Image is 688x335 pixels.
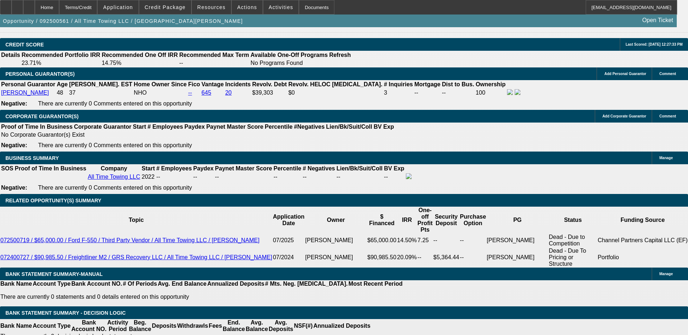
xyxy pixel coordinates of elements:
button: Activities [263,0,299,14]
td: -- [179,59,250,67]
th: Available One-Off Programs [250,51,328,59]
th: Security Deposit [433,207,460,233]
th: Deposits [152,319,177,333]
th: Bank Account NO. [71,280,123,288]
div: -- [215,174,272,180]
b: # Negatives [303,165,335,171]
th: Activity Period [107,319,129,333]
th: Withdrawls [177,319,208,333]
b: Negative: [1,142,27,148]
b: Dist to Bus. [442,81,474,87]
td: Dead - Due To Pricing or Structure [548,247,597,268]
a: [PERSON_NAME] [1,90,49,96]
th: Beg. Balance [128,319,151,333]
span: PERSONAL GUARANTOR(S) [5,71,75,77]
button: Credit Package [139,0,191,14]
td: -- [336,173,383,181]
span: RELATED OPPORTUNITY(S) SUMMARY [5,198,101,203]
span: Resources [197,4,226,10]
td: [PERSON_NAME] [305,247,367,268]
td: Channel Partners Capital LLC (EF) [597,233,688,247]
b: # Employees [148,124,183,130]
th: Refresh [329,51,351,59]
th: # Mts. Neg. [MEDICAL_DATA]. [265,280,348,288]
th: Annualized Deposits [207,280,264,288]
span: Opportunity / 092500561 / All Time Towing LLC / [GEOGRAPHIC_DATA][PERSON_NAME] [3,18,243,24]
td: 7.25 [417,233,433,247]
td: -- [433,233,460,247]
td: -- [193,173,214,181]
span: Actions [237,4,257,10]
img: facebook-icon.png [406,173,412,179]
th: Funding Source [597,207,688,233]
a: Open Ticket [639,14,676,26]
b: Start [142,165,155,171]
b: Percentile [273,165,301,171]
th: Recommended Max Term [179,51,250,59]
th: Bank Account NO. [71,319,107,333]
th: Status [548,207,597,233]
td: 37 [69,89,133,97]
b: Vantage [202,81,224,87]
a: -- [188,90,192,96]
td: $65,000.00 [367,233,397,247]
td: $0 [288,89,383,97]
b: Age [57,81,67,87]
b: [PERSON_NAME]. EST [69,81,132,87]
td: -- [384,173,405,181]
b: Paydex [193,165,214,171]
td: 07/2025 [272,233,305,247]
th: One-off Profit Pts [417,207,433,233]
span: BANK STATEMENT SUMMARY-MANUAL [5,271,103,277]
td: Dead - Due to Competition [548,233,597,247]
th: Owner [305,207,367,233]
th: Account Type [32,280,71,288]
td: -- [414,89,441,97]
img: facebook-icon.png [507,89,513,95]
span: Comment [659,72,676,76]
th: Most Recent Period [348,280,403,288]
b: Revolv. Debt [252,81,287,87]
b: Percentile [265,124,292,130]
span: CORPORATE GUARANTOR(S) [5,113,79,119]
b: Lien/Bk/Suit/Coll [337,165,383,171]
td: 07/2024 [272,247,305,268]
b: BV Exp [384,165,404,171]
span: There are currently 0 Comments entered on this opportunity [38,142,192,148]
b: Corporate Guarantor [74,124,131,130]
b: BV Exp [374,124,394,130]
div: -- [303,174,335,180]
th: NSF(#) [293,319,313,333]
th: Recommended Portfolio IRR [21,51,100,59]
b: Lien/Bk/Suit/Coll [326,124,372,130]
span: Last Scored: [DATE] 12:27:33 PM [626,42,683,46]
b: Revolv. HELOC [MEDICAL_DATA]. [288,81,383,87]
td: No Programs Found [250,59,328,67]
span: Activities [269,4,293,10]
span: Credit Package [145,4,186,10]
span: -- [156,174,160,180]
td: 100 [475,89,506,97]
td: 20.09% [397,247,417,268]
th: Account Type [32,319,71,333]
span: Application [103,4,133,10]
b: # Inquiries [384,81,413,87]
td: 14.75% [101,59,178,67]
button: Actions [232,0,263,14]
th: Avg. Deposits [268,319,294,333]
b: Mortgage [415,81,441,87]
span: Comment [659,114,676,118]
b: Paydex [185,124,205,130]
th: PG [486,207,548,233]
p: There are currently 0 statements and 0 details entered on this opportunity [0,294,403,300]
span: Add Corporate Guarantor [602,114,646,118]
th: Avg. End Balance [157,280,207,288]
td: 2022 [141,173,155,181]
td: -- [442,89,475,97]
b: Company [101,165,127,171]
td: $5,364.44 [433,247,460,268]
span: There are currently 0 Comments entered on this opportunity [38,185,192,191]
th: Avg. Balance [245,319,268,333]
b: Personal Guarantor [1,81,55,87]
th: SOS [1,165,14,172]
